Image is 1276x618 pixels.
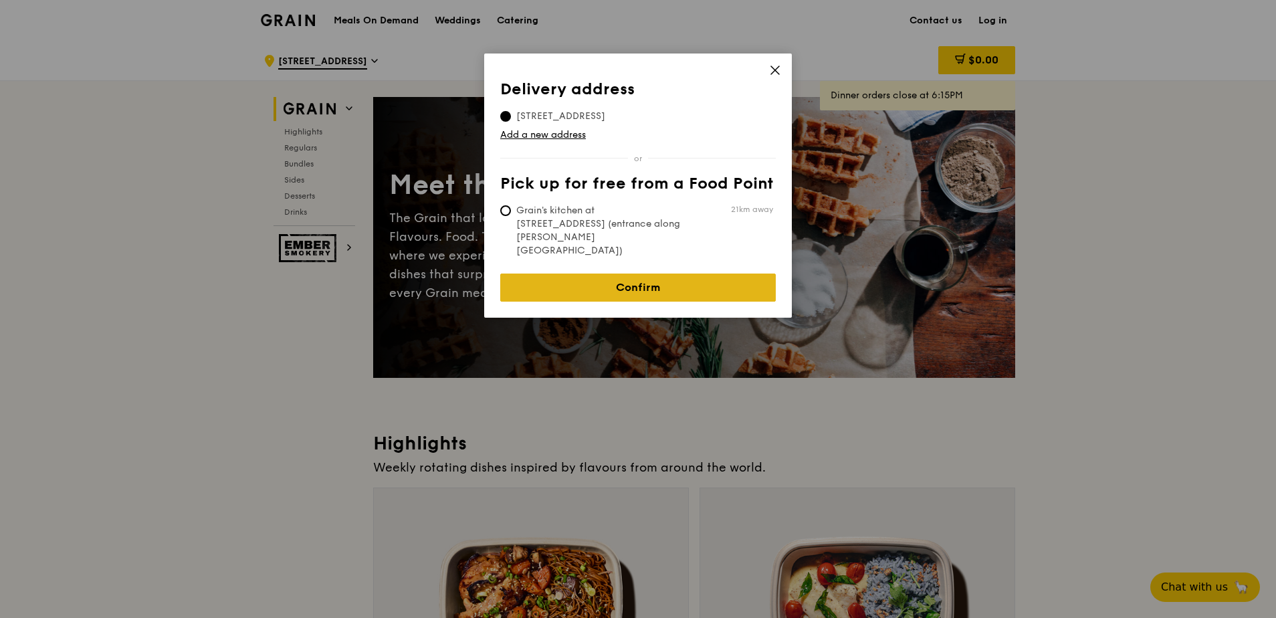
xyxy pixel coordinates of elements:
th: Delivery address [500,80,776,104]
a: Add a new address [500,128,776,142]
span: 21km away [731,204,773,215]
span: [STREET_ADDRESS] [500,110,621,123]
a: Confirm [500,274,776,302]
input: [STREET_ADDRESS] [500,111,511,122]
th: Pick up for free from a Food Point [500,175,776,199]
span: Grain's kitchen at [STREET_ADDRESS] (entrance along [PERSON_NAME][GEOGRAPHIC_DATA]) [500,204,700,257]
input: Grain's kitchen at [STREET_ADDRESS] (entrance along [PERSON_NAME][GEOGRAPHIC_DATA])21km away [500,205,511,216]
